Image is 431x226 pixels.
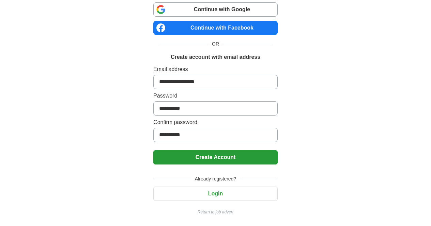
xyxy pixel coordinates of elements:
[171,53,260,61] h1: Create account with email address
[153,92,278,100] label: Password
[208,40,223,48] span: OR
[153,150,278,164] button: Create Account
[153,65,278,73] label: Email address
[153,21,278,35] a: Continue with Facebook
[153,2,278,17] a: Continue with Google
[153,187,278,201] button: Login
[153,118,278,126] label: Confirm password
[153,191,278,196] a: Login
[153,209,278,215] a: Return to job advert
[191,175,240,182] span: Already registered?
